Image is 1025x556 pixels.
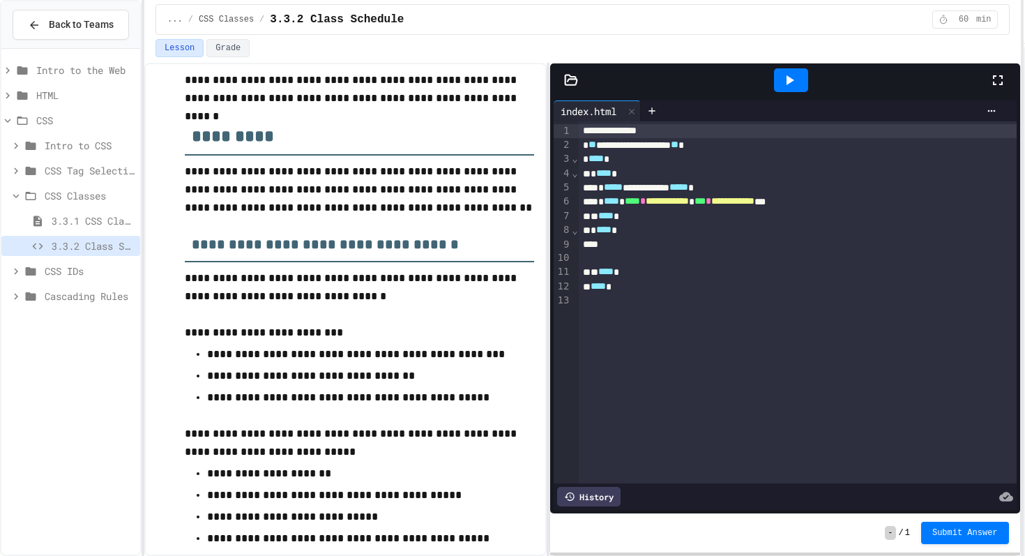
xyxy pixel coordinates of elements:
button: Submit Answer [921,522,1009,544]
div: 2 [554,138,571,152]
button: Back to Teams [13,10,129,40]
div: 12 [554,280,571,294]
span: Intro to CSS [45,138,135,153]
span: 60 [952,14,975,25]
div: index.html [554,104,623,119]
div: index.html [554,100,641,121]
span: / [259,14,264,25]
span: 3.3.2 Class Schedule [270,11,404,28]
span: Intro to the Web [36,63,135,77]
span: Submit Answer [932,527,998,539]
div: 7 [554,209,571,223]
div: History [557,487,621,506]
div: 4 [554,167,571,181]
div: 5 [554,181,571,195]
span: / [899,527,904,539]
span: Fold line [571,167,578,179]
div: 6 [554,195,571,209]
span: HTML [36,88,135,103]
span: Cascading Rules [45,289,135,303]
div: 8 [554,223,571,237]
div: 10 [554,251,571,265]
span: Fold line [571,153,578,164]
div: 13 [554,294,571,308]
span: CSS Classes [199,14,254,25]
span: 3.3.2 Class Schedule [52,239,135,253]
span: Fold line [571,225,578,236]
div: 3 [554,152,571,166]
span: CSS [36,113,135,128]
button: Lesson [155,39,204,57]
span: CSS Tag Selection [45,163,135,178]
span: - [885,526,895,540]
span: 1 [905,527,910,539]
div: 1 [554,124,571,138]
span: CSS IDs [45,264,135,278]
span: Back to Teams [49,17,114,32]
span: min [976,14,992,25]
span: ... [167,14,183,25]
div: 11 [554,265,571,279]
button: Grade [206,39,250,57]
div: 9 [554,238,571,252]
span: 3.3.1 CSS Classes [52,213,135,228]
span: / [188,14,193,25]
span: CSS Classes [45,188,135,203]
